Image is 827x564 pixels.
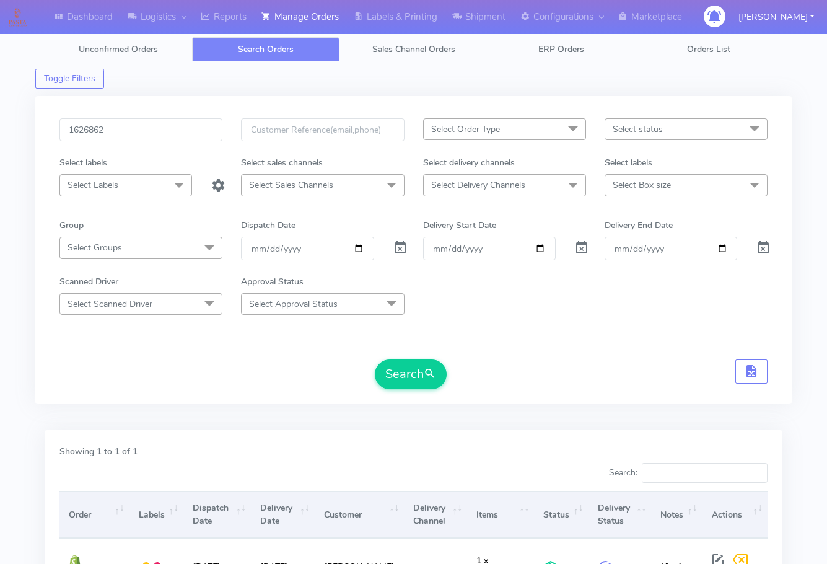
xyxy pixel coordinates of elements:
[605,156,652,169] label: Select labels
[59,445,138,458] label: Showing 1 to 1 of 1
[423,219,496,232] label: Delivery Start Date
[431,123,500,135] span: Select Order Type
[375,359,447,389] button: Search
[613,123,663,135] span: Select status
[423,156,515,169] label: Select delivery channels
[241,156,323,169] label: Select sales channels
[129,491,183,538] th: Labels: activate to sort column ascending
[68,179,118,191] span: Select Labels
[249,298,338,310] span: Select Approval Status
[588,491,651,538] th: Delivery Status: activate to sort column ascending
[651,491,702,538] th: Notes: activate to sort column ascending
[249,179,333,191] span: Select Sales Channels
[183,491,251,538] th: Dispatch Date: activate to sort column ascending
[45,37,782,61] ul: Tabs
[59,118,222,141] input: Order Id
[238,43,294,55] span: Search Orders
[687,43,730,55] span: Orders List
[605,219,673,232] label: Delivery End Date
[241,219,295,232] label: Dispatch Date
[702,491,768,538] th: Actions: activate to sort column ascending
[642,463,768,483] input: Search:
[59,491,129,538] th: Order: activate to sort column ascending
[431,179,525,191] span: Select Delivery Channels
[609,463,768,483] label: Search:
[613,179,671,191] span: Select Box size
[534,491,588,538] th: Status: activate to sort column ascending
[241,275,304,288] label: Approval Status
[729,4,823,30] button: [PERSON_NAME]
[59,219,84,232] label: Group
[35,69,104,89] button: Toggle Filters
[467,491,534,538] th: Items: activate to sort column ascending
[68,298,152,310] span: Select Scanned Driver
[315,491,404,538] th: Customer: activate to sort column ascending
[404,491,467,538] th: Delivery Channel: activate to sort column ascending
[79,43,158,55] span: Unconfirmed Orders
[59,156,107,169] label: Select labels
[372,43,455,55] span: Sales Channel Orders
[538,43,584,55] span: ERP Orders
[241,118,404,141] input: Customer Reference(email,phone)
[68,242,122,253] span: Select Groups
[59,275,118,288] label: Scanned Driver
[251,491,315,538] th: Delivery Date: activate to sort column ascending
